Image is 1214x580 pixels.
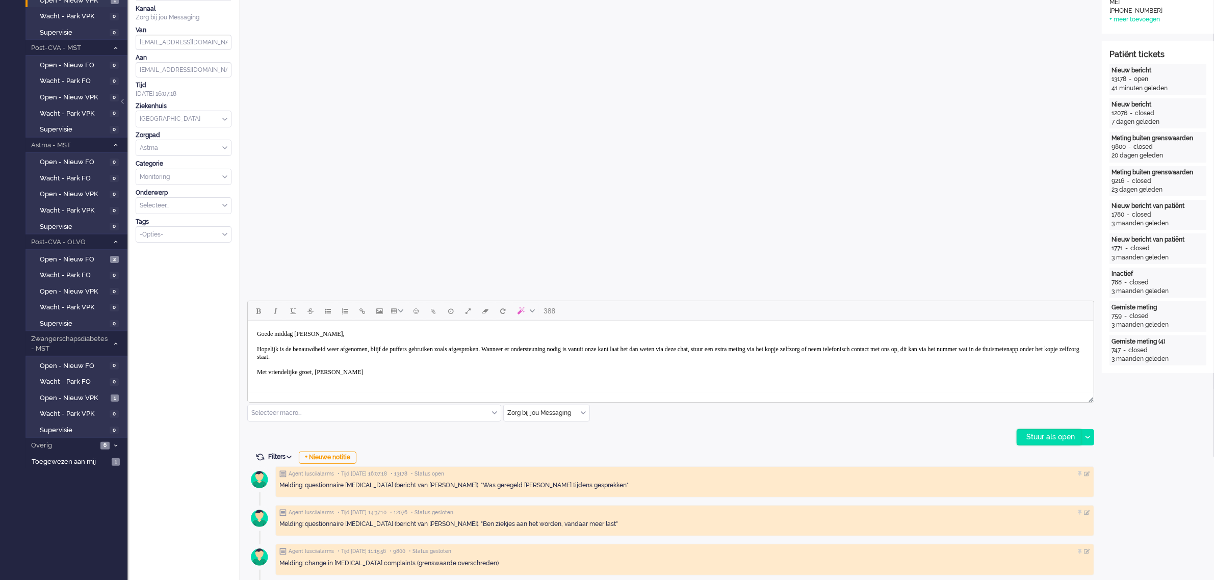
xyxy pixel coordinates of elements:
div: 3 maanden geleden [1112,253,1204,262]
span: • Status gesloten [411,509,453,516]
div: closed [1129,312,1149,321]
div: Nieuw bericht van patiënt [1112,202,1204,210]
iframe: Rich Text Area [248,321,1094,393]
span: 2 [110,256,119,263]
div: closed [1130,244,1150,253]
span: Agent lusciialarms [289,470,334,478]
span: Wacht - Park VPK [40,206,107,216]
div: Select Tags [136,226,231,243]
span: 0 [110,410,119,418]
div: - [1122,312,1129,321]
button: Underline [285,302,302,320]
a: Wacht - Park FO 0 [30,269,126,280]
button: Clear formatting [477,302,494,320]
div: - [1121,346,1128,355]
span: 0 [110,29,119,37]
button: Fullscreen [459,302,477,320]
span: 0 [110,223,119,230]
div: - [1127,109,1135,118]
span: 0 [110,191,119,198]
span: Wacht - Park FO [40,174,107,183]
span: 0 [110,272,119,279]
span: 0 [110,304,119,311]
span: 0 [110,175,119,182]
span: Open - Nieuw VPK [40,190,107,199]
span: Open - Nieuw FO [40,61,107,70]
div: - [1124,210,1132,219]
button: Strikethrough [302,302,319,320]
span: • Status gesloten [409,548,451,555]
div: Meting buiten grenswaarden [1112,134,1204,143]
div: Onderwerp [136,189,231,197]
a: Open - Nieuw VPK 0 [30,91,126,102]
span: Zwangerschapsdiabetes - MST [30,334,109,353]
a: Open - Nieuw VPK 0 [30,285,126,297]
span: 6 [100,442,110,450]
span: • Tijd [DATE] 14:37:10 [338,509,386,516]
div: Gemiste meting (4) [1112,337,1204,346]
img: ic_note_grey.svg [279,470,287,478]
span: Wacht - Park FO [40,271,107,280]
span: 0 [110,77,119,85]
div: closed [1128,346,1148,355]
span: Supervisie [40,426,107,435]
span: Open - Nieuw VPK [40,393,108,403]
div: Zorgpad [136,131,231,140]
div: - [1122,278,1129,287]
a: Wacht - Park VPK 0 [30,108,126,119]
span: • Tijd [DATE] 11:15:56 [338,548,386,555]
div: 747 [1112,346,1121,355]
img: ic_note_grey.svg [279,548,287,555]
span: 0 [110,362,119,370]
span: • 12076 [390,509,407,516]
button: Table [389,302,407,320]
div: [DATE] 16:07:18 [136,81,231,98]
span: 0 [110,110,119,118]
a: Supervisie 0 [30,123,126,135]
div: Patiënt tickets [1109,49,1206,61]
span: Toegewezen aan mij [32,457,109,467]
div: 12076 [1112,109,1127,118]
span: 0 [110,62,119,69]
a: Open - Nieuw FO 0 [30,360,126,371]
span: Wacht - Park VPK [40,12,107,21]
div: 3 maanden geleden [1112,321,1204,329]
span: 388 [544,307,555,315]
div: 3 maanden geleden [1112,355,1204,363]
a: Open - Nieuw VPK 0 [30,188,126,199]
span: • Tijd [DATE] 16:07:18 [338,470,387,478]
button: Insert/edit image [371,302,389,320]
div: + Nieuwe notitie [299,452,356,464]
a: Wacht - Park VPK 0 [30,204,126,216]
span: 1 [112,458,120,466]
button: Emoticons [407,302,425,320]
a: Supervisie 0 [30,27,126,38]
div: Melding: change in [MEDICAL_DATA] complaints (grenswaarde overschreden) [279,559,1090,568]
span: Overig [30,441,97,451]
div: 23 dagen geleden [1112,186,1204,194]
div: Van [136,26,231,35]
a: Open - Nieuw FO 0 [30,156,126,167]
span: Filters [268,453,295,460]
div: Resize [1085,393,1094,402]
span: Wacht - Park FO [40,76,107,86]
button: Reset content [494,302,511,320]
a: Supervisie 0 [30,318,126,329]
span: 0 [110,13,119,20]
span: Supervisie [40,319,107,329]
a: Wacht - Park FO 0 [30,75,126,86]
span: • 9800 [390,548,405,555]
a: Supervisie 0 [30,221,126,232]
div: Nieuw bericht van patiënt [1112,235,1204,244]
span: 0 [110,427,119,434]
a: Supervisie 0 [30,424,126,435]
span: 0 [110,159,119,166]
div: Melding: questionnaire [MEDICAL_DATA] (bericht van [PERSON_NAME]). "Ben ziekjes aan het worden, v... [279,520,1090,529]
span: Open - Nieuw VPK [40,93,107,102]
div: Tijd [136,81,231,90]
button: AI [511,302,539,320]
span: Supervisie [40,222,107,232]
span: 0 [110,126,119,134]
div: Inactief [1112,270,1204,278]
img: avatar [247,544,272,570]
